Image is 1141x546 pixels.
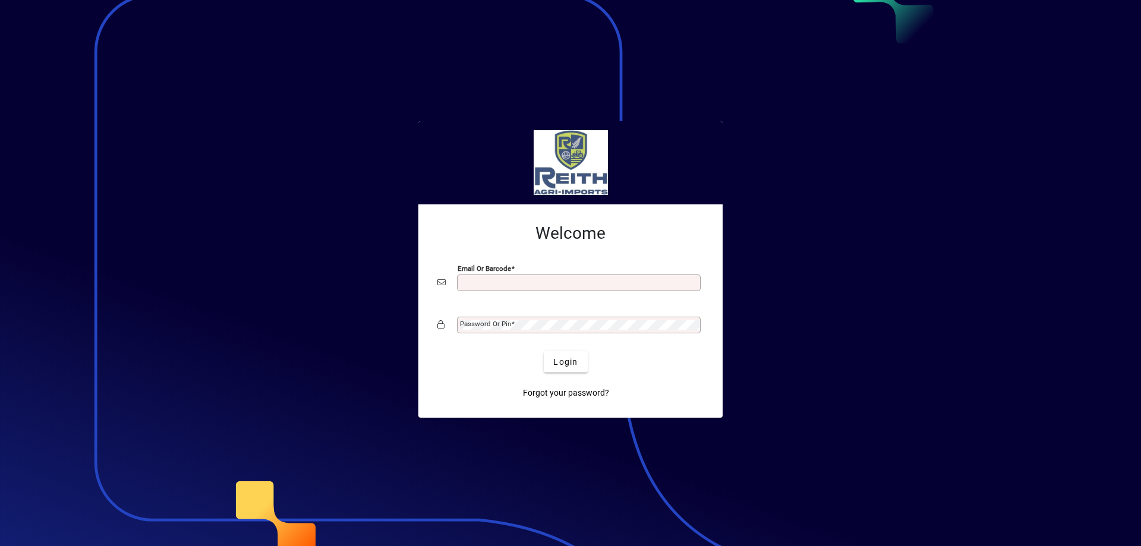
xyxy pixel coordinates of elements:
span: Login [553,356,578,368]
mat-label: Password or Pin [460,320,511,328]
mat-label: Email or Barcode [458,264,511,273]
button: Login [544,351,587,373]
span: Forgot your password? [523,387,609,399]
h2: Welcome [437,223,704,244]
a: Forgot your password? [518,382,614,403]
